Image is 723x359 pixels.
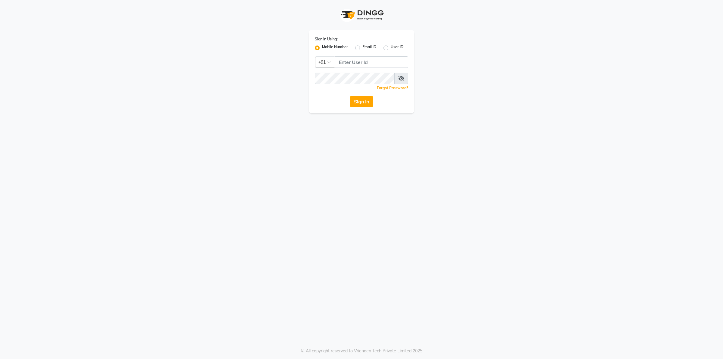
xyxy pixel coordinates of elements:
img: logo1.svg [337,6,386,24]
label: User ID [391,44,403,52]
input: Username [335,56,408,68]
label: Mobile Number [322,44,348,52]
label: Sign In Using: [315,36,338,42]
a: Forgot Password? [377,86,408,90]
button: Sign In [350,96,373,107]
label: Email ID [362,44,376,52]
input: Username [315,73,395,84]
